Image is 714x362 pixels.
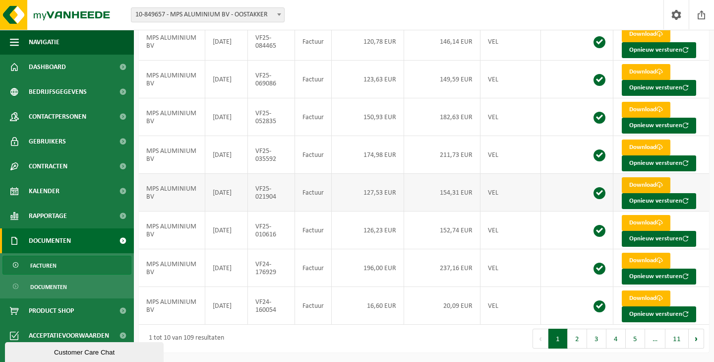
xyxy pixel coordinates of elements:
[295,61,332,98] td: Factuur
[248,136,295,174] td: VF25-035592
[29,179,59,204] span: Kalender
[480,287,541,325] td: VEL
[205,98,248,136] td: [DATE]
[480,98,541,136] td: VEL
[404,23,480,61] td: 146,14 EUR
[139,287,205,325] td: MPS ALUMINIUM BV
[689,329,704,349] button: Next
[404,98,480,136] td: 182,63 EUR
[295,174,332,212] td: Factuur
[622,42,696,58] button: Opnieuw versturen
[205,174,248,212] td: [DATE]
[5,340,166,362] iframe: chat widget
[622,306,696,322] button: Opnieuw versturen
[29,79,87,104] span: Bedrijfsgegevens
[480,61,541,98] td: VEL
[622,80,696,96] button: Opnieuw versturen
[404,61,480,98] td: 149,59 EUR
[480,212,541,249] td: VEL
[404,249,480,287] td: 237,16 EUR
[622,102,670,118] a: Download
[248,23,295,61] td: VF25-084465
[606,329,626,349] button: 4
[29,323,109,348] span: Acceptatievoorwaarden
[645,329,665,349] span: …
[295,23,332,61] td: Factuur
[332,23,404,61] td: 120,78 EUR
[332,136,404,174] td: 174,98 EUR
[139,174,205,212] td: MPS ALUMINIUM BV
[622,269,696,285] button: Opnieuw versturen
[404,212,480,249] td: 152,74 EUR
[205,136,248,174] td: [DATE]
[248,249,295,287] td: VF24-176929
[332,249,404,287] td: 196,00 EUR
[131,7,285,22] span: 10-849657 - MPS ALUMINIUM BV - OOSTAKKER
[622,140,670,155] a: Download
[2,277,131,296] a: Documenten
[622,290,670,306] a: Download
[205,249,248,287] td: [DATE]
[533,329,548,349] button: Previous
[248,174,295,212] td: VF25-021904
[2,256,131,275] a: Facturen
[248,287,295,325] td: VF24-160054
[626,329,645,349] button: 5
[139,212,205,249] td: MPS ALUMINIUM BV
[568,329,587,349] button: 2
[480,174,541,212] td: VEL
[205,23,248,61] td: [DATE]
[29,129,66,154] span: Gebruikers
[622,177,670,193] a: Download
[205,287,248,325] td: [DATE]
[622,231,696,247] button: Opnieuw versturen
[295,249,332,287] td: Factuur
[548,329,568,349] button: 1
[139,136,205,174] td: MPS ALUMINIUM BV
[29,154,67,179] span: Contracten
[29,204,67,228] span: Rapportage
[29,30,59,55] span: Navigatie
[144,330,224,348] div: 1 tot 10 van 109 resultaten
[131,8,284,22] span: 10-849657 - MPS ALUMINIUM BV - OOSTAKKER
[29,228,71,253] span: Documenten
[622,193,696,209] button: Opnieuw versturen
[404,287,480,325] td: 20,09 EUR
[30,256,57,275] span: Facturen
[332,61,404,98] td: 123,63 EUR
[404,136,480,174] td: 211,73 EUR
[295,136,332,174] td: Factuur
[248,61,295,98] td: VF25-069086
[248,98,295,136] td: VF25-052835
[205,61,248,98] td: [DATE]
[332,287,404,325] td: 16,60 EUR
[295,98,332,136] td: Factuur
[480,23,541,61] td: VEL
[29,104,86,129] span: Contactpersonen
[295,287,332,325] td: Factuur
[404,174,480,212] td: 154,31 EUR
[248,212,295,249] td: VF25-010616
[205,212,248,249] td: [DATE]
[622,118,696,134] button: Opnieuw versturen
[139,23,205,61] td: MPS ALUMINIUM BV
[139,249,205,287] td: MPS ALUMINIUM BV
[29,298,74,323] span: Product Shop
[30,278,67,296] span: Documenten
[332,98,404,136] td: 150,93 EUR
[29,55,66,79] span: Dashboard
[587,329,606,349] button: 3
[480,249,541,287] td: VEL
[622,215,670,231] a: Download
[622,155,696,171] button: Opnieuw versturen
[665,329,689,349] button: 11
[139,61,205,98] td: MPS ALUMINIUM BV
[295,212,332,249] td: Factuur
[480,136,541,174] td: VEL
[622,26,670,42] a: Download
[622,64,670,80] a: Download
[332,174,404,212] td: 127,53 EUR
[139,98,205,136] td: MPS ALUMINIUM BV
[622,253,670,269] a: Download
